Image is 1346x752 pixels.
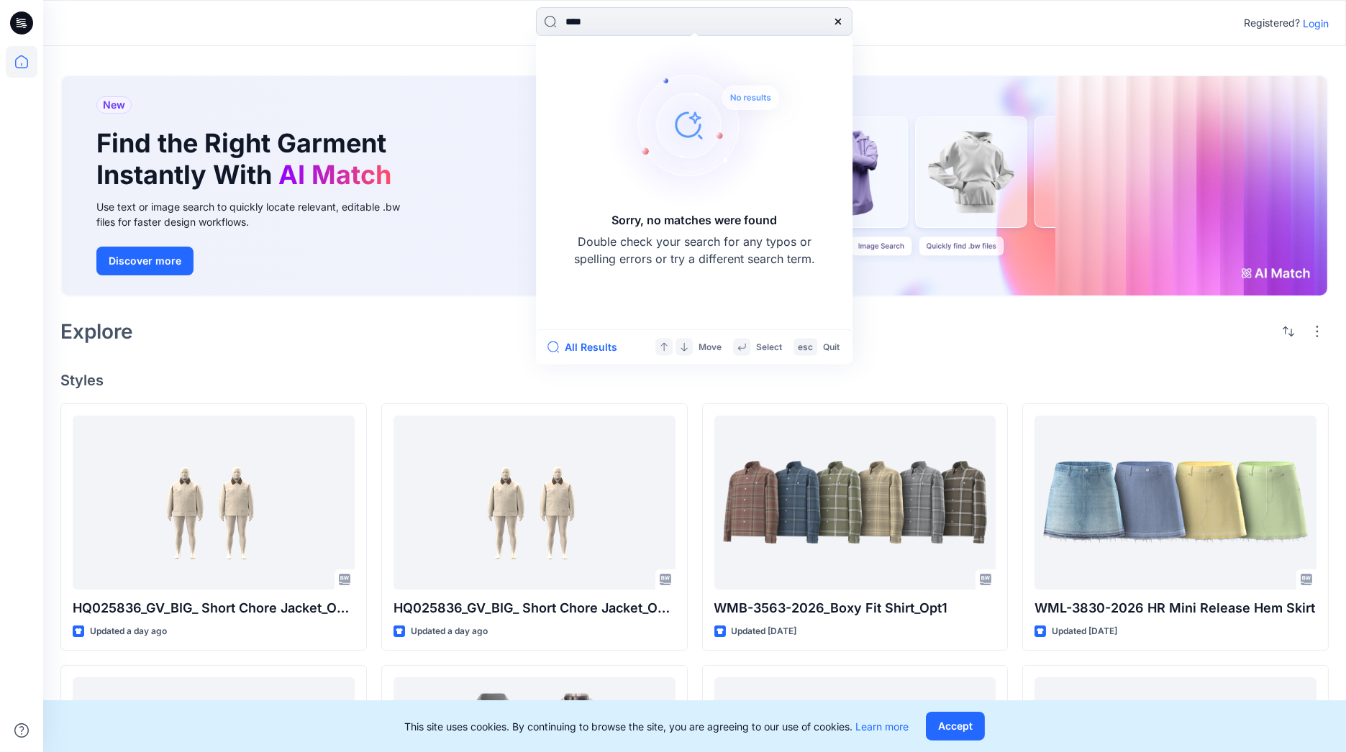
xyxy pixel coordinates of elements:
p: Updated [DATE] [1052,624,1117,639]
p: WMB-3563-2026_Boxy Fit Shirt_Opt1 [714,598,996,618]
p: Login [1303,16,1329,31]
p: esc [798,339,813,354]
p: Updated a day ago [411,624,488,639]
p: WML-3830-2026 HR Mini Release Hem Skirt [1034,598,1317,618]
a: Learn more [855,720,909,733]
a: WMB-3563-2026_Boxy Fit Shirt_Opt1 [714,416,996,590]
div: Use text or image search to quickly locate relevant, editable .bw files for faster design workflows. [96,199,420,229]
a: HQ025836_GV_BIG_ Short Chore Jacket_OP-2 [394,416,676,590]
p: Quit [823,339,840,354]
p: HQ025836_GV_BIG_ Short Chore Jacket_OP-2 [73,598,355,618]
button: Discover more [96,247,194,275]
a: HQ025836_GV_BIG_ Short Chore Jacket_OP-2 [73,416,355,590]
p: This site uses cookies. By continuing to browse the site, you are agreeing to our use of cookies. [404,719,909,734]
p: Double check your search for any typos or spelling errors or try a different search term. [572,233,817,267]
p: Move [699,339,722,354]
h4: Styles [60,372,1329,389]
h5: Sorry, no matches were found [611,211,777,229]
button: All Results [547,339,627,356]
button: Accept [926,712,985,740]
span: New [103,96,125,114]
p: Updated a day ago [90,624,167,639]
p: HQ025836_GV_BIG_ Short Chore Jacket_OP-2 [394,598,676,618]
span: AI Match [278,159,391,191]
h2: Explore [60,320,133,343]
p: Registered? [1244,14,1300,32]
p: Updated [DATE] [732,624,797,639]
h1: Find the Right Garment Instantly With [96,128,399,190]
p: Select [756,339,782,354]
a: WML-3830-2026 HR Mini Release Hem Skirt [1034,416,1317,590]
img: Sorry, no matches were found [605,39,806,211]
